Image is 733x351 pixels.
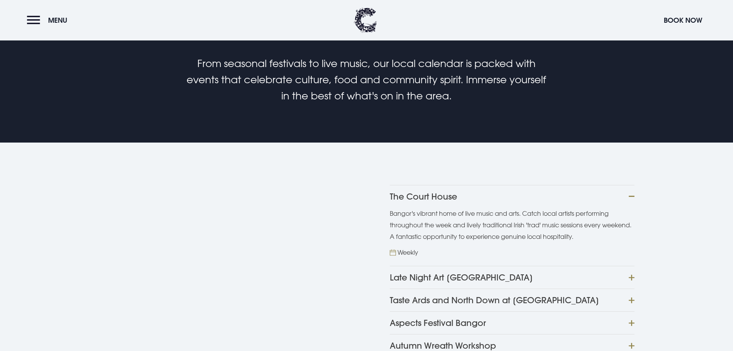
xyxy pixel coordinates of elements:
p: Weekly [397,247,418,258]
button: The Court House [390,185,634,208]
p: From seasonal festivals to live music, our local calendar is packed with events that celebrate cu... [183,55,549,104]
p: Bangor's vibrant home of live music and arts. Catch local artists performing throughout the week ... [390,208,634,243]
button: Late Night Art [GEOGRAPHIC_DATA] [390,266,634,289]
button: Menu [27,12,71,29]
button: Taste Ards and North Down at [GEOGRAPHIC_DATA] [390,289,634,311]
button: Book Now [660,12,706,29]
span: Menu [48,16,67,25]
img: Clandeboye Lodge [354,8,377,33]
button: Aspects Festival Bangor [390,311,634,334]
